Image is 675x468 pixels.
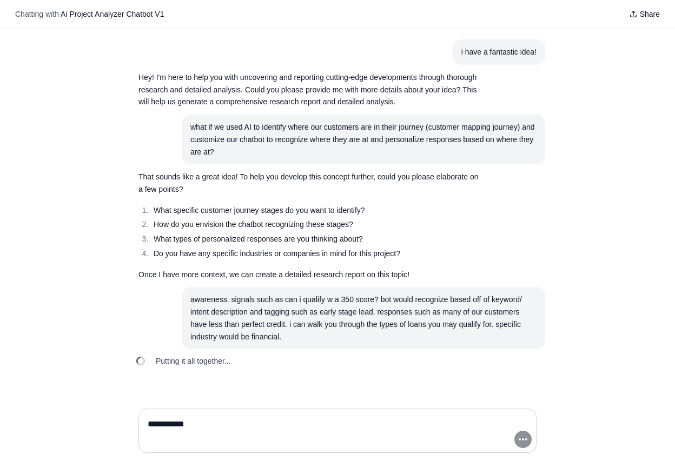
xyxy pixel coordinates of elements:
[150,248,485,260] li: Do you have any specific industries or companies in mind for this project?
[138,269,485,281] p: Once I have more context, we can create a detailed research report on this topic!
[453,39,545,65] section: User message
[150,218,485,231] li: How do you envision the chatbot recognizing these stages?
[138,71,485,108] p: Hey! I'm here to help you with uncovering and reporting cutting-edge developments through thoroug...
[130,164,493,287] section: Response
[461,46,537,58] div: i have a fantastic idea!
[61,10,164,18] span: Ai Project Analyzer Chatbot V1
[156,356,231,366] span: Putting it all together...
[625,6,664,22] button: Share
[15,9,59,19] span: Chatting with
[11,6,169,22] button: Chatting with Ai Project Analyzer Chatbot V1
[182,287,545,349] section: User message
[190,121,537,158] div: what if we used AI to identify where our customers are in their journey (customer mapping journey...
[150,233,485,245] li: What types of personalized responses are you thinking about?
[621,416,675,468] iframe: Chat Widget
[150,204,485,217] li: What specific customer journey stages do you want to identify?
[182,115,545,164] section: User message
[190,293,537,343] div: awareness. signals such as can i qualify w a 350 score? bot would recognize based off of keyword/...
[130,65,493,115] section: Response
[640,9,660,19] span: Share
[138,171,485,196] p: That sounds like a great idea! To help you develop this concept further, could you please elabora...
